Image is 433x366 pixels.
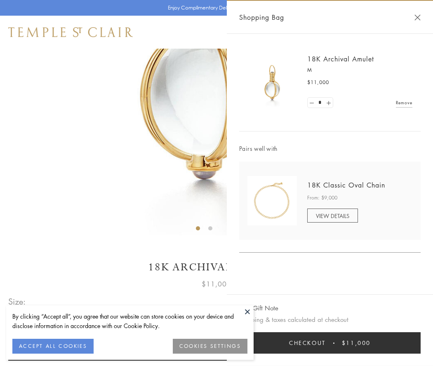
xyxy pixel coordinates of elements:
[239,144,421,153] span: Pairs well with
[307,66,412,74] p: M
[307,181,385,190] a: 18K Classic Oval Chain
[8,260,425,274] h1: 18K Archival Amulet
[239,314,421,325] p: Shipping & taxes calculated at checkout
[173,339,247,354] button: COOKIES SETTINGS
[12,312,247,331] div: By clicking “Accept all”, you agree that our website can store cookies on your device and disclos...
[8,27,133,37] img: Temple St. Clair
[239,303,278,313] button: Add Gift Note
[414,14,421,21] button: Close Shopping Bag
[342,338,371,347] span: $11,000
[202,279,231,289] span: $11,000
[316,212,349,220] span: VIEW DETAILS
[239,12,284,23] span: Shopping Bag
[239,332,421,354] button: Checkout $11,000
[289,338,326,347] span: Checkout
[307,54,374,63] a: 18K Archival Amulet
[247,176,297,225] img: N88865-OV18
[307,209,358,223] a: VIEW DETAILS
[307,194,337,202] span: From: $9,000
[8,295,26,308] span: Size:
[396,98,412,107] a: Remove
[168,4,261,12] p: Enjoy Complimentary Delivery & Returns
[324,98,332,108] a: Set quantity to 2
[307,78,329,87] span: $11,000
[12,339,94,354] button: ACCEPT ALL COOKIES
[247,58,297,107] img: 18K Archival Amulet
[308,98,316,108] a: Set quantity to 0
